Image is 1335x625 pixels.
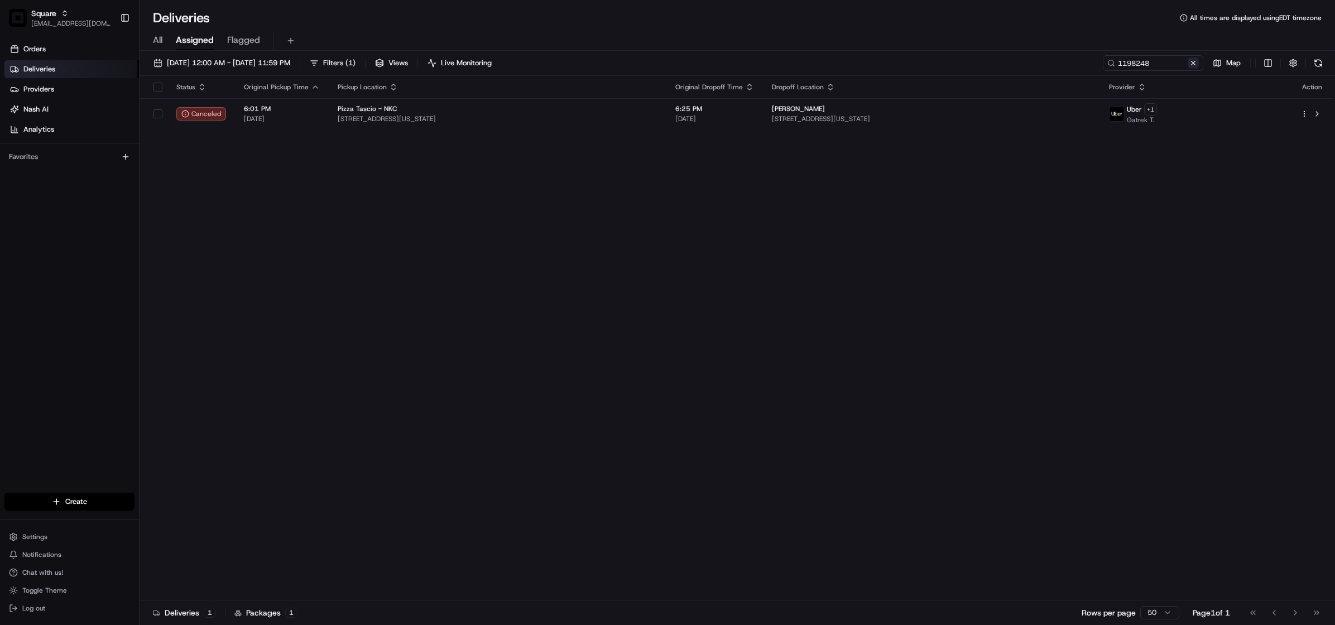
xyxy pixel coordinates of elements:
span: [DATE] [675,114,754,123]
span: Chat with us! [22,568,63,577]
a: Analytics [4,121,139,138]
span: [DATE] [244,114,320,123]
a: Orders [4,40,139,58]
button: Refresh [1310,55,1326,71]
p: Rows per page [1082,607,1136,618]
div: 💻 [94,164,103,172]
span: Gatrek T. [1127,116,1157,124]
div: Packages [234,607,297,618]
span: ( 1 ) [345,58,356,68]
span: Flagged [227,33,260,47]
a: 💻API Documentation [90,158,184,178]
div: We're available if you need us! [38,118,141,127]
span: [DATE] 12:00 AM - [DATE] 11:59 PM [167,58,290,68]
span: Nash AI [23,104,49,114]
button: Create [4,493,135,511]
span: Pickup Location [338,83,387,92]
img: uber-new-logo.jpeg [1110,107,1124,121]
a: 📗Knowledge Base [7,158,90,178]
span: Live Monitoring [441,58,492,68]
button: +1 [1144,103,1157,116]
span: Assigned [176,33,214,47]
button: Chat with us! [4,565,135,580]
a: Providers [4,80,139,98]
button: Live Monitoring [422,55,497,71]
a: Powered byPylon [79,189,135,198]
button: Settings [4,529,135,545]
button: Log out [4,600,135,616]
span: Pizza Tascio - NKC [338,104,397,113]
button: [DATE] 12:00 AM - [DATE] 11:59 PM [148,55,295,71]
div: 📗 [11,164,20,172]
span: Original Dropoff Time [675,83,743,92]
button: Start new chat [190,110,203,124]
span: Filters [323,58,356,68]
span: [STREET_ADDRESS][US_STATE] [338,114,657,123]
span: Providers [23,84,54,94]
img: 1736555255976-a54dd68f-1ca7-489b-9aae-adbdc363a1c4 [11,107,31,127]
div: Start new chat [38,107,183,118]
span: [STREET_ADDRESS][US_STATE] [772,114,1092,123]
div: 1 [204,608,216,618]
a: Nash AI [4,100,139,118]
input: Type to search [1103,55,1203,71]
div: Deliveries [153,607,216,618]
img: Square [9,9,27,27]
span: Views [388,58,408,68]
span: Map [1226,58,1241,68]
button: Square [31,8,56,19]
button: Toggle Theme [4,583,135,598]
span: Toggle Theme [22,586,67,595]
span: API Documentation [105,162,179,174]
span: All times are displayed using EDT timezone [1190,13,1322,22]
button: Canceled [176,107,226,121]
h1: Deliveries [153,9,210,27]
button: Map [1208,55,1246,71]
button: SquareSquare[EMAIL_ADDRESS][DOMAIN_NAME] [4,4,116,31]
div: 1 [285,608,297,618]
button: Filters(1) [305,55,361,71]
span: [PERSON_NAME] [772,104,825,113]
span: Orders [23,44,46,54]
img: Nash [11,12,33,34]
div: Action [1300,83,1324,92]
span: 6:25 PM [675,104,754,113]
button: Notifications [4,547,135,562]
span: Dropoff Location [772,83,824,92]
button: Views [370,55,413,71]
span: Original Pickup Time [244,83,309,92]
span: Uber [1127,105,1142,114]
span: All [153,33,162,47]
span: Status [176,83,195,92]
span: Analytics [23,124,54,134]
span: 6:01 PM [244,104,320,113]
div: Favorites [4,148,135,166]
span: Create [65,497,87,507]
span: Knowledge Base [22,162,85,174]
input: Clear [29,73,184,84]
a: Deliveries [4,60,139,78]
span: Pylon [111,190,135,198]
p: Welcome 👋 [11,45,203,63]
span: Provider [1109,83,1135,92]
div: Page 1 of 1 [1193,607,1230,618]
span: Notifications [22,550,61,559]
span: Settings [22,532,47,541]
span: Log out [22,604,45,613]
span: Deliveries [23,64,55,74]
button: [EMAIL_ADDRESS][DOMAIN_NAME] [31,19,111,28]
